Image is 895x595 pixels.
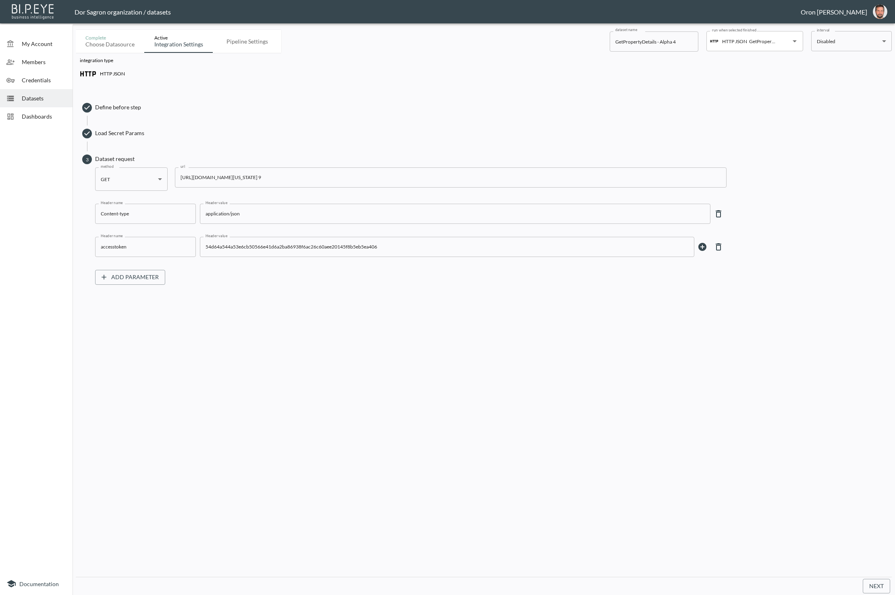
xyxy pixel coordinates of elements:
[85,41,135,48] div: Choose datasource
[712,27,756,33] label: run when selected finished
[22,40,66,48] span: My Account
[95,103,888,111] span: Define before step
[154,35,203,41] div: Active
[801,8,867,16] div: Oron [PERSON_NAME]
[747,35,777,48] input: Select dataset
[22,76,66,84] span: Credentials
[154,41,203,48] div: Integration settings
[867,2,893,21] button: oron@bipeye.com
[10,2,56,20] img: bipeye-logo
[85,35,135,41] div: Complete
[175,167,727,188] input: https://httpbin.org/anything
[86,156,89,162] text: 3
[615,27,637,32] label: dataset name
[22,112,66,121] span: Dashboards
[95,270,165,285] button: Add Parameter
[863,579,890,594] button: Next
[710,37,718,45] img: http icon
[101,200,123,205] label: Header name
[22,58,66,66] span: Members
[101,176,110,182] span: GET
[206,233,227,238] label: Header value
[206,200,227,205] label: Header value
[101,233,123,238] label: Header name
[722,38,747,45] p: HTTP JSON
[95,155,888,163] span: Dataset request
[80,57,888,66] p: integration type
[789,35,800,47] button: Open
[226,38,268,45] div: Pipeline settings
[873,4,887,19] img: f7df4f0b1e237398fe25aedd0497c453
[181,164,185,169] label: url
[75,8,801,16] div: Dor Sagron organization / datasets
[817,37,879,46] div: Disabled
[95,129,888,137] span: Load Secret Params
[101,164,114,169] label: method
[6,579,66,589] a: Documentation
[817,27,830,33] label: interval
[100,71,125,77] p: HTTP JSON
[22,94,66,102] span: Datasets
[80,66,96,82] img: http icon
[19,580,59,587] span: Documentation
